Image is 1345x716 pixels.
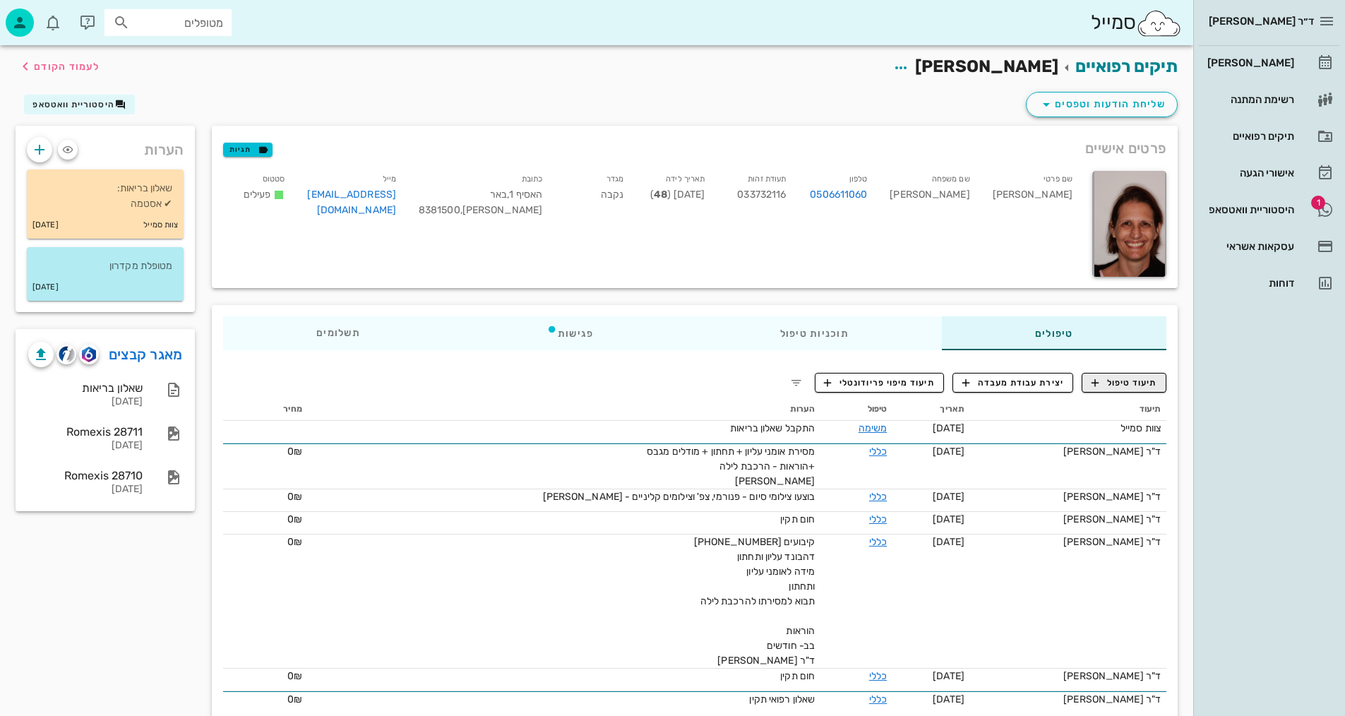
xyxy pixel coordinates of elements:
[892,398,970,421] th: תאריך
[32,100,114,109] span: היסטוריית וואטסאפ
[56,345,76,364] button: cliniview logo
[748,174,786,184] small: תעודת זהות
[1038,96,1166,113] span: שליחת הודעות וטפסים
[223,398,307,421] th: מחיר
[287,446,302,458] span: 0₪
[42,11,50,20] span: תג
[976,444,1161,459] div: ד"ר [PERSON_NAME]
[869,693,887,705] a: כללי
[28,425,143,438] div: Romexis 28711
[942,316,1166,350] div: טיפולים
[780,513,815,525] span: חום תקין
[1044,174,1072,184] small: שם פרטי
[824,376,935,389] span: תיעוד מיפוי פריודונטלי
[933,536,964,548] span: [DATE]
[1204,278,1294,289] div: דוחות
[694,536,815,667] span: קיבועים [PHONE_NUMBER] דהבונד עליון ותחתון מידה לאומני עליון ותחתון תבוא למסירתו להרכבת לילה הורא...
[849,174,868,184] small: טלפון
[287,513,302,525] span: 0₪
[507,189,542,201] span: האסיף 1
[976,692,1161,707] div: ד"ר [PERSON_NAME]
[79,345,99,364] button: romexis logo
[1026,92,1178,117] button: שליחת הודעות וטפסים
[453,316,687,350] div: פגישות
[1199,266,1339,300] a: דוחות
[869,446,887,458] a: כללי
[1199,229,1339,263] a: עסקאות אשראי
[730,422,815,434] span: התקבל שאלון בריאות
[38,181,172,212] p: שאלון בריאות: ✔ אסטמה
[654,189,667,201] strong: 48
[932,174,970,184] small: שם משפחה
[647,446,815,487] span: מסירת אומני עליון + תחתון + מודלים מגבס +הוראות - הרכבת לילה [PERSON_NAME]
[606,174,623,184] small: מגדר
[976,421,1161,436] div: צוות סמייל
[810,187,867,203] a: 0506611060
[109,343,183,366] a: מאגר קבצים
[1091,8,1182,38] div: סמייל
[34,61,100,73] span: לעמוד הקודם
[1204,241,1294,252] div: עסקאות אשראי
[82,347,95,362] img: romexis logo
[666,174,705,184] small: תאריך לידה
[28,469,143,482] div: Romexis 28710
[749,693,815,705] span: שאלון רפואי תקין
[878,168,981,227] div: [PERSON_NAME]
[933,491,964,503] span: [DATE]
[869,513,887,525] a: כללי
[229,143,266,156] span: תגיות
[223,143,273,157] button: תגיות
[1199,83,1339,117] a: רשימת המתנה
[543,491,815,503] span: בוצעו צילומי סיום - פנורמי, צפ' וצילומים קליניים - [PERSON_NAME]
[38,258,172,274] p: מטופלת מקדרון
[976,512,1161,527] div: ד"ר [PERSON_NAME]
[737,189,786,201] span: 033732116
[820,398,892,421] th: טיפול
[915,56,1058,76] span: [PERSON_NAME]
[1085,137,1166,160] span: פרטים אישיים
[507,189,509,201] span: ,
[1199,119,1339,153] a: תיקים רפואיים
[976,669,1161,684] div: ד"ר [PERSON_NAME]
[1092,376,1157,389] span: תיעוד טיפול
[1204,204,1294,215] div: היסטוריית וואטסאפ
[1311,196,1325,210] span: תג
[869,670,887,682] a: כללי
[976,535,1161,549] div: ד"ר [PERSON_NAME]
[522,174,543,184] small: כתובת
[28,440,143,452] div: [DATE]
[1204,94,1294,105] div: רשימת המתנה
[287,693,302,705] span: 0₪
[1082,373,1166,393] button: תיעוד טיפול
[815,373,945,393] button: תיעוד מיפוי פריודונטלי
[1204,167,1294,179] div: אישורי הגעה
[287,491,302,503] span: 0₪
[1204,131,1294,142] div: תיקים רפואיים
[383,174,396,184] small: מייל
[970,398,1166,421] th: תיעוד
[32,280,59,295] small: [DATE]
[869,536,887,548] a: כללי
[1075,56,1178,76] a: תיקים רפואיים
[933,513,964,525] span: [DATE]
[869,491,887,503] a: כללי
[933,422,964,434] span: [DATE]
[24,95,135,114] button: היסטוריית וואטסאפ
[419,204,460,216] span: 8381500
[16,126,195,167] div: הערות
[316,328,360,338] span: תשלומים
[143,217,178,233] small: צוות סמייל
[962,376,1064,389] span: יצירת עבודת מעבדה
[308,398,820,421] th: הערות
[650,189,705,201] span: [DATE] ( )
[933,693,964,705] span: [DATE]
[1204,57,1294,68] div: [PERSON_NAME]
[307,189,396,216] a: [EMAIL_ADDRESS][DOMAIN_NAME]
[952,373,1073,393] button: יצירת עבודת מעבדה
[1199,193,1339,227] a: תגהיסטוריית וואטסאפ
[933,446,964,458] span: [DATE]
[460,204,462,216] span: ,
[263,174,285,184] small: סטטוס
[17,54,100,79] button: לעמוד הקודם
[287,536,302,548] span: 0₪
